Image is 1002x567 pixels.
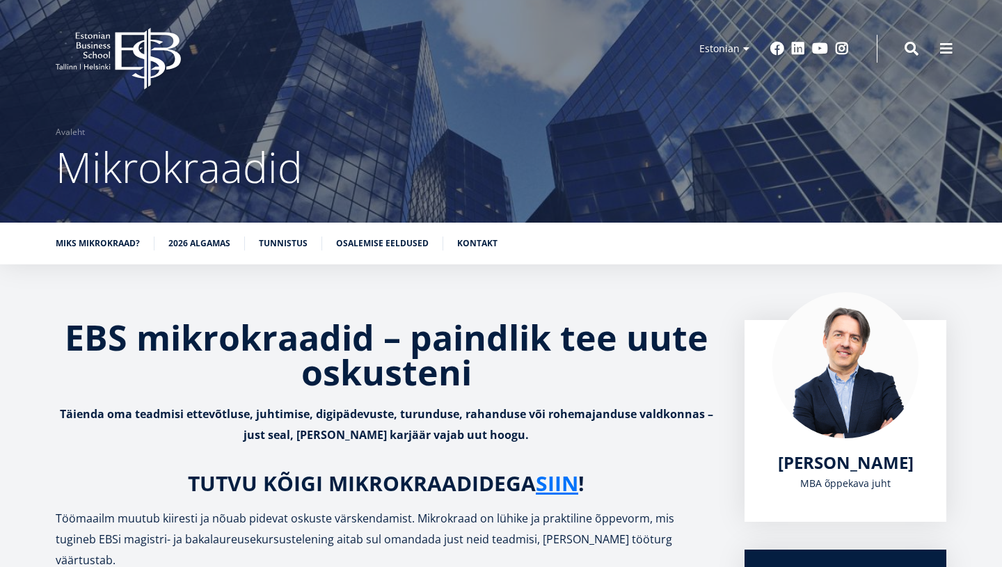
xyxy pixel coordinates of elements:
a: Linkedin [791,42,805,56]
span: Mikrokraadid [56,138,303,195]
a: Tunnistus [259,237,308,250]
a: Osalemise eeldused [336,237,429,250]
strong: Täienda oma teadmisi ettevõtluse, juhtimise, digipädevuste, turunduse, rahanduse või rohemajandus... [60,406,713,442]
strong: TUTVU KÕIGI MIKROKRAADIDEGA ! [188,469,584,497]
a: Youtube [812,42,828,56]
a: [PERSON_NAME] [778,452,914,473]
a: SIIN [536,473,578,494]
div: MBA õppekava juht [772,473,918,494]
a: Avaleht [56,125,85,139]
span: [PERSON_NAME] [778,451,914,474]
a: Miks mikrokraad? [56,237,140,250]
img: Marko Rillo [772,292,918,438]
a: Instagram [835,42,849,56]
a: 2026 algamas [168,237,230,250]
a: Kontakt [457,237,498,250]
a: Facebook [770,42,784,56]
strong: EBS mikrokraadid – paindlik tee uute oskusteni [65,314,708,396]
